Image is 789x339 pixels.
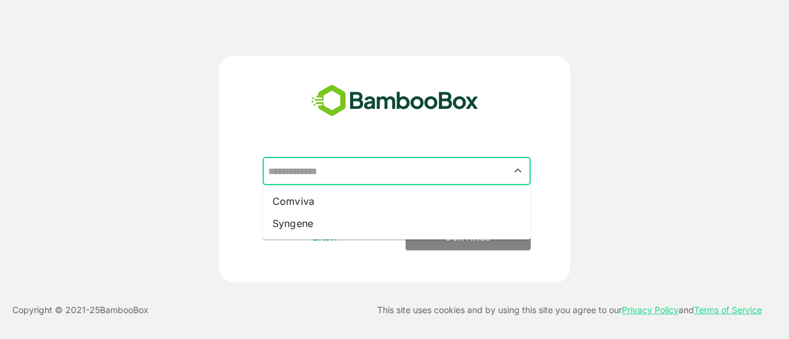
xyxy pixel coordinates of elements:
p: Copyright © 2021- 25 BambooBox [12,303,149,317]
button: Close [510,162,526,179]
img: bamboobox [305,81,485,121]
p: This site uses cookies and by using this site you agree to our and [377,303,762,317]
a: Privacy Policy [622,305,679,315]
li: Syngene [263,212,531,234]
a: Terms of Service [694,305,762,315]
li: Comviva [263,190,531,212]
